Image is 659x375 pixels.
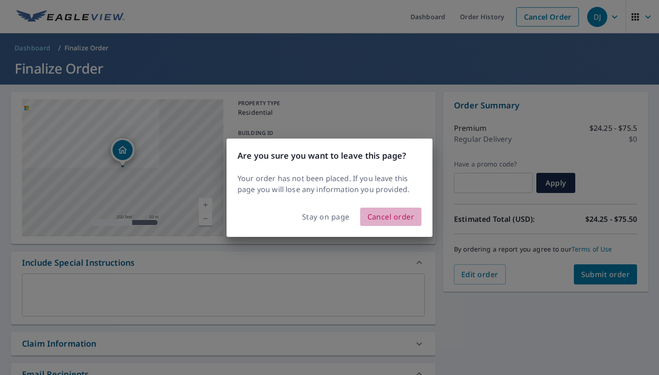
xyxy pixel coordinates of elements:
[295,208,357,225] button: Stay on page
[360,208,422,226] button: Cancel order
[238,150,421,162] h3: Are you sure you want to leave this page?
[238,173,421,195] p: Your order has not been placed. If you leave this page you will lose any information you provided.
[302,210,350,223] span: Stay on page
[367,210,415,223] span: Cancel order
